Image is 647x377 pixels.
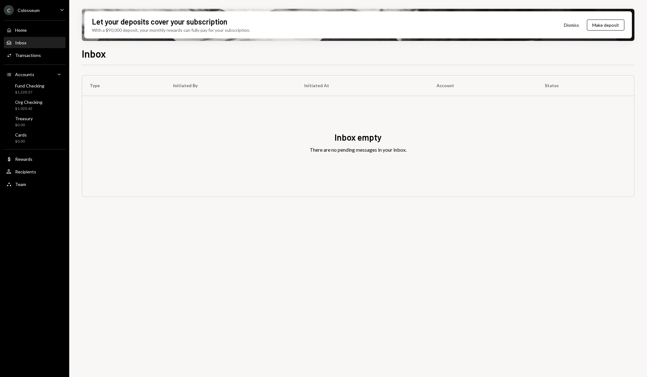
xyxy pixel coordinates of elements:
[15,156,32,162] div: Rewards
[4,81,65,96] a: Fund Checking$1,228.37
[4,166,65,177] a: Recipients
[15,53,41,58] div: Transactions
[15,83,44,88] div: Fund Checking
[4,37,65,48] a: Inbox
[15,90,44,95] div: $1,228.37
[15,132,27,138] div: Cards
[4,98,65,113] a: Org Checking$1,020.42
[335,131,382,143] div: Inbox empty
[15,122,33,128] div: $0.00
[556,18,587,32] button: Dismiss
[15,139,27,144] div: $0.00
[15,99,42,105] div: Org Checking
[4,153,65,165] a: Rewards
[15,106,42,111] div: $1,020.42
[4,178,65,190] a: Team
[92,27,250,33] div: With a $90,000 deposit, your monthly rewards can fully pay for your subscription.
[15,182,26,187] div: Team
[4,49,65,61] a: Transactions
[166,76,297,96] th: Initiated By
[4,114,65,129] a: Treasury$0.00
[15,27,27,33] div: Home
[4,5,14,15] div: C
[4,24,65,36] a: Home
[297,76,429,96] th: Initiated At
[15,40,26,45] div: Inbox
[15,72,34,77] div: Accounts
[537,76,634,96] th: Status
[4,130,65,145] a: Cards$0.00
[92,16,227,27] div: Let your deposits cover your subscription
[310,146,407,154] div: There are no pending messages in your inbox.
[82,47,106,60] h1: Inbox
[18,8,40,13] div: Colosseum
[587,20,624,31] button: Make deposit
[4,69,65,80] a: Accounts
[15,169,36,174] div: Recipients
[15,116,33,121] div: Treasury
[429,76,537,96] th: Account
[82,76,166,96] th: Type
